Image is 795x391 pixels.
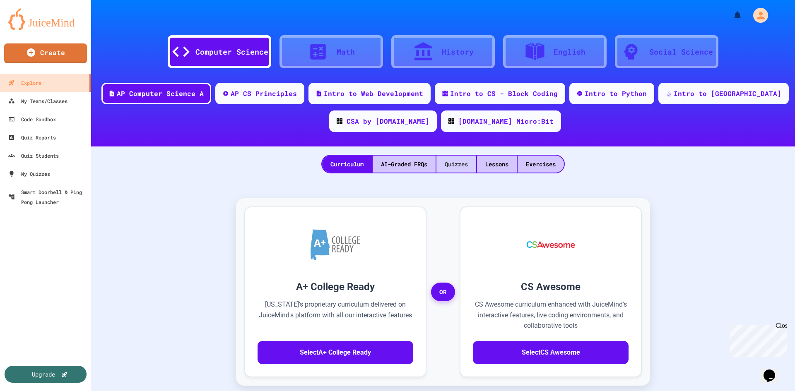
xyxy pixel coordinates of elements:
button: SelectCS Awesome [473,341,629,364]
iframe: chat widget [726,322,787,357]
div: Quizzes [436,156,476,173]
div: My Teams/Classes [8,96,67,106]
h3: CS Awesome [473,279,629,294]
div: Exercises [518,156,564,173]
span: OR [431,283,455,302]
div: Chat with us now!Close [3,3,57,53]
div: My Account [744,6,770,25]
div: My Quizzes [8,169,50,179]
div: Math [337,46,355,58]
div: Quiz Students [8,151,59,161]
div: Smart Doorbell & Ping Pong Launcher [8,187,88,207]
div: Intro to Web Development [324,89,423,98]
div: History [442,46,474,58]
div: My Notifications [717,8,744,22]
div: Upgrade [32,370,55,379]
div: Intro to Python [585,89,647,98]
div: AP CS Principles [231,89,297,98]
img: CODE_logo_RGB.png [448,118,454,124]
div: Quiz Reports [8,132,56,142]
div: AP Computer Science A [117,89,204,98]
img: CODE_logo_RGB.png [337,118,342,124]
div: [DOMAIN_NAME] Micro:Bit [458,116,554,126]
div: Social Science [649,46,713,58]
iframe: chat widget [760,358,787,383]
img: logo-orange.svg [8,8,83,30]
a: Create [4,43,87,63]
div: Code Sandbox [8,114,56,124]
div: Curriculum [322,156,372,173]
button: SelectA+ College Ready [258,341,413,364]
div: Lessons [477,156,517,173]
p: CS Awesome curriculum enhanced with JuiceMind's interactive features, live coding environments, a... [473,299,629,331]
div: Intro to CS - Block Coding [450,89,558,98]
p: [US_STATE]'s proprietary curriculum delivered on JuiceMind's platform with all our interactive fe... [258,299,413,331]
img: A+ College Ready [311,229,360,260]
div: Explore [8,78,41,88]
div: English [554,46,585,58]
div: Computer Science [195,46,268,58]
h3: A+ College Ready [258,279,413,294]
div: CSA by [DOMAIN_NAME] [347,116,429,126]
div: AI-Graded FRQs [373,156,436,173]
div: Intro to [GEOGRAPHIC_DATA] [674,89,781,98]
img: CS Awesome [518,220,583,269]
